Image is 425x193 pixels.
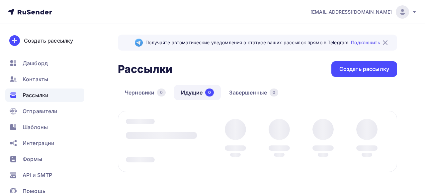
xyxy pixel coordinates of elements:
a: Черновики0 [118,85,173,100]
span: Шаблоны [23,123,48,131]
div: 0 [270,89,278,96]
div: Создать рассылку [24,37,73,45]
a: Шаблоны [5,120,84,134]
span: API и SMTP [23,171,52,179]
a: Отправители [5,104,84,118]
span: Рассылки [23,91,48,99]
a: Завершенные0 [222,85,285,100]
h2: Рассылки [118,63,172,76]
a: [EMAIL_ADDRESS][DOMAIN_NAME] [310,5,417,19]
a: Подключить [351,40,380,45]
span: [EMAIL_ADDRESS][DOMAIN_NAME] [310,9,392,15]
a: Формы [5,152,84,166]
span: Контакты [23,75,48,83]
span: Формы [23,155,42,163]
img: Telegram [135,39,143,47]
a: Контакты [5,73,84,86]
span: Отправители [23,107,58,115]
div: 0 [205,89,214,96]
a: Рассылки [5,89,84,102]
span: Интеграции [23,139,54,147]
div: Создать рассылку [339,65,389,73]
span: Получайте автоматические уведомления о статусе ваших рассылок прямо в Telegram. [145,39,380,46]
span: Дашборд [23,59,48,67]
div: 0 [157,89,166,96]
a: Идущие0 [174,85,221,100]
a: Дашборд [5,57,84,70]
